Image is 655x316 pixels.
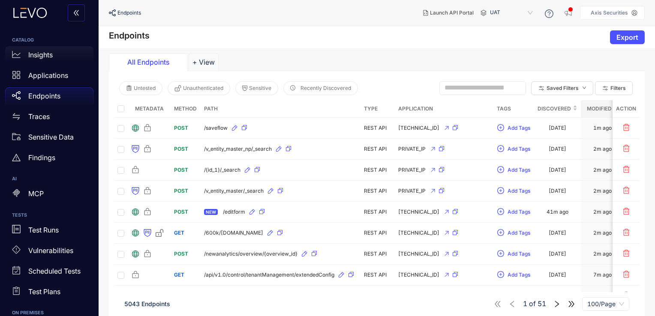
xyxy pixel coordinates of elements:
span: swap [12,112,21,121]
span: Sensitive [249,85,271,91]
span: PRIVATE_IP [398,167,426,173]
a: Insights [5,46,93,67]
span: Add Tags [508,167,530,173]
span: POST [174,209,188,215]
span: Add Tags [508,251,530,257]
button: Filters [595,81,633,95]
div: 7m ago [593,272,612,278]
a: Vulnerabilities [5,242,93,262]
span: POST [174,167,188,173]
span: [TECHNICAL_ID] [398,125,439,131]
p: Traces [28,113,50,120]
div: REST API [364,230,391,236]
span: Add Tags [508,272,530,278]
div: REST API [364,146,391,152]
span: Add Tags [508,188,530,194]
span: [TECHNICAL_ID] [398,209,439,215]
span: POST [174,188,188,194]
span: /api/v1.0/control/tenantManagement/extendedConfig [204,272,334,278]
span: [TECHNICAL_ID] [398,272,439,278]
div: REST API [364,209,391,215]
span: plus-circle [497,229,504,237]
span: Add Tags [508,125,530,131]
th: Path [201,100,361,118]
span: Endpoints [117,10,141,16]
a: Endpoints [5,87,93,108]
a: Scheduled Tests [5,262,93,283]
span: Filters [610,85,626,91]
span: PRIVATE_IP [398,188,426,194]
h6: ON PREMISES [12,310,87,316]
span: Add Tags [508,146,530,152]
span: GET [174,271,184,278]
span: plus-circle [497,166,504,174]
th: Method [171,100,201,118]
span: plus-circle [497,124,504,132]
div: 2m ago [593,146,612,152]
button: Add tab [189,54,219,71]
span: Modified [584,104,614,113]
span: plus-circle [497,208,504,216]
a: Applications [5,67,93,87]
div: REST API [364,272,391,278]
span: Export [616,33,638,41]
button: Sensitive [235,81,278,95]
div: 2m ago [593,251,612,257]
div: [DATE] [549,272,566,278]
a: MCP [5,185,93,206]
th: Application [395,100,493,118]
th: Discovered [534,100,581,118]
div: 2m ago [593,167,612,173]
span: [TECHNICAL_ID] [398,230,439,236]
span: PRIVATE_IP [398,146,426,152]
p: Test Runs [28,226,59,234]
div: REST API [364,188,391,194]
div: 41m ago [547,209,568,215]
button: plus-circleAdd Tags [497,268,531,282]
span: [TECHNICAL_ID] [398,251,439,257]
th: Metadata [128,100,171,118]
span: /v_entity_master_np/_search [204,146,272,152]
span: Add Tags [508,209,530,215]
span: clock-circle [290,85,295,91]
span: warning [12,153,21,162]
button: plus-circleAdd Tags [497,142,531,156]
span: 5043 Endpoints [124,300,170,307]
p: Scheduled Tests [28,267,81,275]
span: /editform [223,209,245,215]
h4: Endpoints [109,30,150,41]
button: Launch API Portal [416,6,481,20]
div: REST API [364,251,391,257]
span: plus-circle [497,145,504,153]
span: /600k/[DOMAIN_NAME] [204,230,263,236]
div: 2m ago [593,230,612,236]
button: plus-circleAdd Tags [497,121,531,135]
span: POST [174,146,188,152]
p: Axis Securities [591,10,628,16]
button: plus-circleAdd Tags [497,184,531,198]
th: Type [361,100,395,118]
a: Sensitive Data [5,128,93,149]
a: Test Runs [5,221,93,242]
button: plus-circleAdd Tags [497,226,531,240]
button: plus-circleAdd Tags [497,163,531,177]
span: Add Tags [508,230,530,236]
button: plus-circleAdd Tags [497,289,531,303]
p: Test Plans [28,288,60,295]
span: plus-circle [497,187,504,195]
p: Sensitive Data [28,133,74,141]
button: clock-circleRecently Discovered [283,81,358,95]
button: double-left [68,4,85,21]
div: 2m ago [593,188,612,194]
div: REST API [364,125,391,131]
button: plus-circleAdd Tags [497,205,531,219]
p: Insights [28,51,53,59]
span: 1 [523,300,527,308]
h6: AI [12,176,87,182]
span: /{id_1}/_search [204,167,240,173]
span: right [553,300,561,308]
button: Untested [119,81,162,95]
span: 51 [538,300,546,308]
div: [DATE] [549,167,566,173]
th: Tags [493,100,534,118]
